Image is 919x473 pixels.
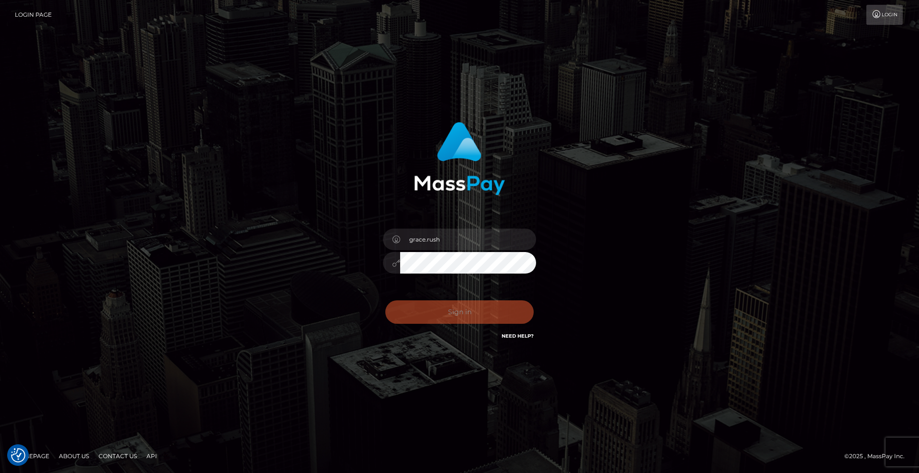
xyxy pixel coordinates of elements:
[502,333,534,339] a: Need Help?
[414,122,505,195] img: MassPay Login
[866,5,903,25] a: Login
[11,448,25,462] button: Consent Preferences
[844,451,912,462] div: © 2025 , MassPay Inc.
[11,449,53,463] a: Homepage
[95,449,141,463] a: Contact Us
[143,449,161,463] a: API
[55,449,93,463] a: About Us
[11,448,25,462] img: Revisit consent button
[400,229,536,250] input: Username...
[15,5,52,25] a: Login Page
